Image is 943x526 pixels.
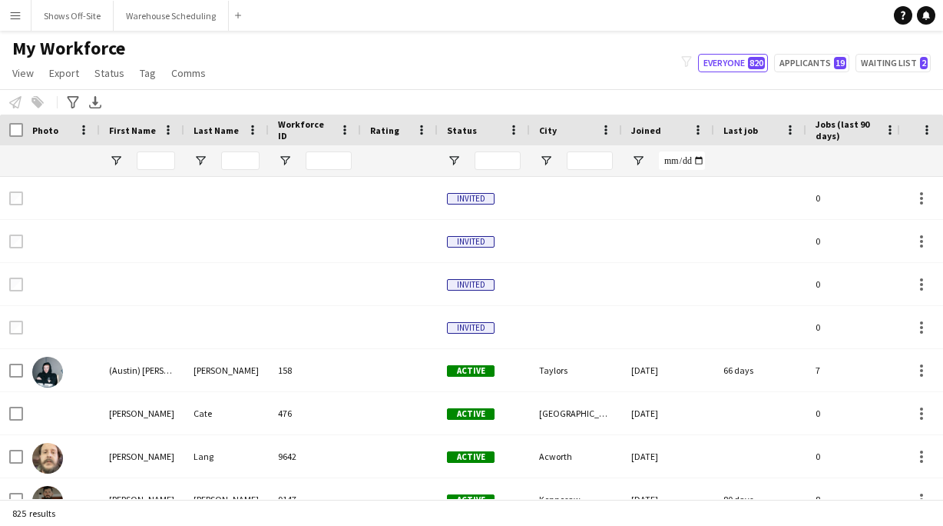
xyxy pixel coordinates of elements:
div: 9642 [269,435,361,478]
span: Last Name [194,125,239,136]
span: 820 [748,57,765,69]
app-action-btn: Export XLSX [86,93,104,112]
div: 66 days [714,349,806,391]
button: Waiting list2 [855,54,931,72]
img: Adam Bloodworth [32,486,63,517]
button: Open Filter Menu [539,154,553,168]
input: Row Selection is disabled for this row (unchecked) [9,191,23,205]
span: Status [94,66,124,80]
div: [DATE] [622,349,714,391]
input: City Filter Input [567,151,613,170]
app-action-btn: Advanced filters [64,93,82,112]
div: 158 [269,349,361,391]
input: First Name Filter Input [137,151,175,170]
span: Active [447,365,495,377]
div: 7 [806,349,906,391]
span: Status [447,125,477,136]
img: Aaron Lang [32,443,63,474]
span: City [539,125,557,136]
div: [DATE] [622,435,714,478]
span: My Workforce [12,37,125,60]
div: Kennesaw [530,478,622,521]
div: [GEOGRAPHIC_DATA] [530,392,622,434]
div: [PERSON_NAME] [184,349,269,391]
span: View [12,66,34,80]
a: Comms [165,63,212,83]
input: Status Filter Input [475,151,521,170]
input: Row Selection is disabled for this row (unchecked) [9,278,23,291]
input: Row Selection is disabled for this row (unchecked) [9,235,23,248]
div: Cate [184,392,269,434]
div: 476 [269,392,361,434]
button: Open Filter Menu [278,154,292,168]
span: Export [49,66,79,80]
div: 9147 [269,478,361,521]
span: Invited [447,193,495,205]
span: Invited [447,322,495,334]
a: View [6,63,40,83]
input: Last Name Filter Input [221,151,260,170]
span: Active [447,451,495,463]
div: 8 [806,478,906,521]
span: Joined [631,125,661,136]
span: Jobs (last 90 days) [816,118,878,141]
input: Workforce ID Filter Input [306,151,352,170]
span: 19 [834,57,846,69]
div: [PERSON_NAME] [100,392,184,434]
div: Lang [184,435,269,478]
div: 0 [806,435,906,478]
span: Invited [447,236,495,248]
div: (Austin) [PERSON_NAME] [100,349,184,391]
span: Photo [32,125,58,136]
button: Everyone820 [698,54,768,72]
span: Workforce ID [278,118,333,141]
span: First Name [109,125,156,136]
input: Joined Filter Input [659,151,705,170]
div: [PERSON_NAME] [100,478,184,521]
div: 0 [806,177,906,219]
div: [PERSON_NAME] [100,435,184,478]
div: 0 [806,306,906,348]
div: [DATE] [622,392,714,434]
span: Invited [447,279,495,291]
div: Acworth [530,435,622,478]
button: Shows Off-Site [31,1,114,31]
span: Last job [723,125,758,136]
div: [PERSON_NAME] [184,478,269,521]
span: Rating [370,125,399,136]
button: Warehouse Scheduling [114,1,229,31]
div: 0 [806,220,906,262]
button: Open Filter Menu [447,154,461,168]
span: Active [447,408,495,420]
div: 0 [806,263,906,305]
img: (Austin) Brady Henderson [32,357,63,388]
button: Open Filter Menu [631,154,645,168]
button: Applicants19 [774,54,849,72]
div: Taylors [530,349,622,391]
span: Active [447,494,495,506]
a: Status [88,63,131,83]
span: Tag [140,66,156,80]
span: Comms [171,66,206,80]
input: Row Selection is disabled for this row (unchecked) [9,321,23,335]
button: Open Filter Menu [109,154,123,168]
button: Open Filter Menu [194,154,207,168]
div: [DATE] [622,478,714,521]
div: 80 days [714,478,806,521]
a: Export [43,63,85,83]
div: 0 [806,392,906,434]
a: Tag [134,63,162,83]
span: 2 [920,57,928,69]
